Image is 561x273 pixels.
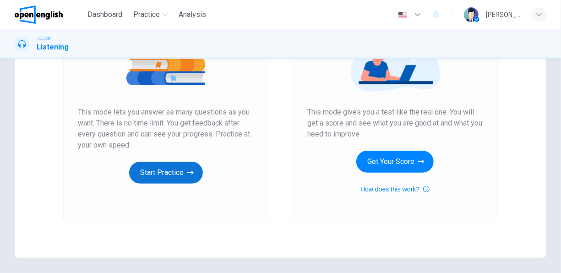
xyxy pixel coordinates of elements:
h1: Listening [37,42,69,53]
button: Dashboard [84,6,126,23]
span: This mode lets you answer as many questions as you want. There is no time limit. You get feedback... [78,107,254,151]
button: Analysis [175,6,210,23]
button: Start Practice [129,162,203,184]
img: OpenEnglish logo [15,5,63,24]
div: [PERSON_NAME] [486,9,521,20]
button: Practice [130,6,172,23]
a: OpenEnglish logo [15,5,84,24]
span: Analysis [179,9,207,20]
button: How does this work? [360,184,430,195]
img: en [397,11,408,18]
button: Get Your Score [356,151,434,173]
span: This mode gives you a test like the real one. You will get a score and see what you are good at a... [307,107,483,140]
span: Dashboard [87,9,122,20]
span: TOEIC® [37,35,50,42]
span: Practice [133,9,160,20]
img: Profile picture [464,7,479,22]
